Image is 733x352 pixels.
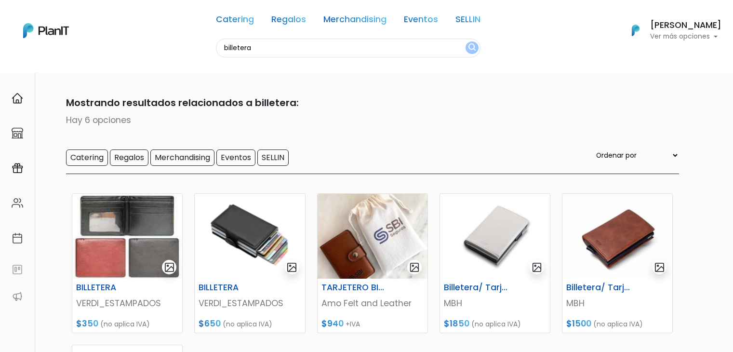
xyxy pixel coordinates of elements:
[257,149,289,166] input: SELLIN
[562,194,672,279] img: thumb_WhatsApp_Image_2025-08-06_at_12.43.13.jpeg
[110,149,148,166] input: Regalos
[438,283,514,293] h6: Billetera/ Tarjetero Siena Anticlonacion
[66,149,108,166] input: Catering
[12,291,23,302] img: partners-52edf745621dab592f3b2c58e3bca9d71375a7ef29c3b500c9f145b62cc070d4.svg
[12,127,23,139] img: marketplace-4ceaa7011d94191e9ded77b95e3339b90024bf715f7c57f8cf31f2d8c509eaba.svg
[471,319,521,329] span: (no aplica IVA)
[23,23,69,38] img: PlanIt Logo
[70,283,147,293] h6: BILLETERA
[566,297,668,310] p: MBH
[199,318,221,329] span: $650
[619,18,721,43] button: PlanIt Logo [PERSON_NAME] Ver más opciones
[216,149,255,166] input: Eventos
[468,43,476,53] img: search_button-432b6d5273f82d61273b3651a40e1bd1b912527efae98b1b7a1b2c0702e16a8d.svg
[562,193,673,333] a: gallery-light Billetera/ Tarjetero Deluxe Anticlonacion MBH $1500 (no aplica IVA)
[444,297,546,310] p: MBH
[323,15,386,27] a: Merchandising
[650,21,721,30] h6: [PERSON_NAME]
[566,318,591,329] span: $1500
[404,15,438,27] a: Eventos
[100,319,150,329] span: (no aplica IVA)
[199,297,301,310] p: VERDI_ESTAMPADOS
[12,93,23,104] img: home-e721727adea9d79c4d83392d1f703f7f8bce08238fde08b1acbfd93340b81755.svg
[76,318,98,329] span: $350
[625,20,646,41] img: PlanIt Logo
[72,194,182,279] img: thumb_WhatsApp_Image_2025-05-29_at_12.22.04.jpeg
[54,114,679,126] p: Hay 6 opciones
[194,193,305,333] a: gallery-light BILLETERA VERDI_ESTAMPADOS $650 (no aplica IVA)
[223,319,272,329] span: (no aplica IVA)
[316,283,392,293] h6: TARJETERO BILLETERA
[321,318,344,329] span: $940
[317,193,428,333] a: gallery-light TARJETERO BILLETERA Amo Felt and Leather $940 +IVA
[318,194,427,279] img: thumb_800F5586-33E1-4BD1-AD42-33B9F268F174.jpeg
[440,194,550,279] img: thumb_WhatsApp_Image_2025-08-06_at_12.43.13__5_.jpeg
[455,15,480,27] a: SELLIN
[150,149,214,166] input: Merchandising
[12,232,23,244] img: calendar-87d922413cdce8b2cf7b7f5f62616a5cf9e4887200fb71536465627b3292af00.svg
[650,33,721,40] p: Ver más opciones
[72,193,183,333] a: gallery-light BILLETERA VERDI_ESTAMPADOS $350 (no aplica IVA)
[321,297,424,310] p: Amo Felt and Leather
[654,262,665,273] img: gallery-light
[346,319,360,329] span: +IVA
[12,162,23,174] img: campaigns-02234683943229c281be62815700db0a1741e53638e28bf9629b52c665b00959.svg
[216,39,480,57] input: Buscá regalos, desayunos, y más
[216,15,254,27] a: Catering
[193,283,269,293] h6: BILLETERA
[532,262,543,273] img: gallery-light
[271,15,306,27] a: Regalos
[444,318,469,329] span: $1850
[164,262,175,273] img: gallery-light
[409,262,420,273] img: gallery-light
[593,319,643,329] span: (no aplica IVA)
[12,197,23,209] img: people-662611757002400ad9ed0e3c099ab2801c6687ba6c219adb57efc949bc21e19d.svg
[286,262,297,273] img: gallery-light
[12,264,23,275] img: feedback-78b5a0c8f98aac82b08bfc38622c3050aee476f2c9584af64705fc4e61158814.svg
[195,194,305,279] img: thumb_Captura_de_pantalla_2025-09-08_093528.png
[440,193,550,333] a: gallery-light Billetera/ Tarjetero Siena Anticlonacion MBH $1850 (no aplica IVA)
[560,283,637,293] h6: Billetera/ Tarjetero Deluxe Anticlonacion
[54,95,679,110] p: Mostrando resultados relacionados a billetera:
[76,297,178,310] p: VERDI_ESTAMPADOS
